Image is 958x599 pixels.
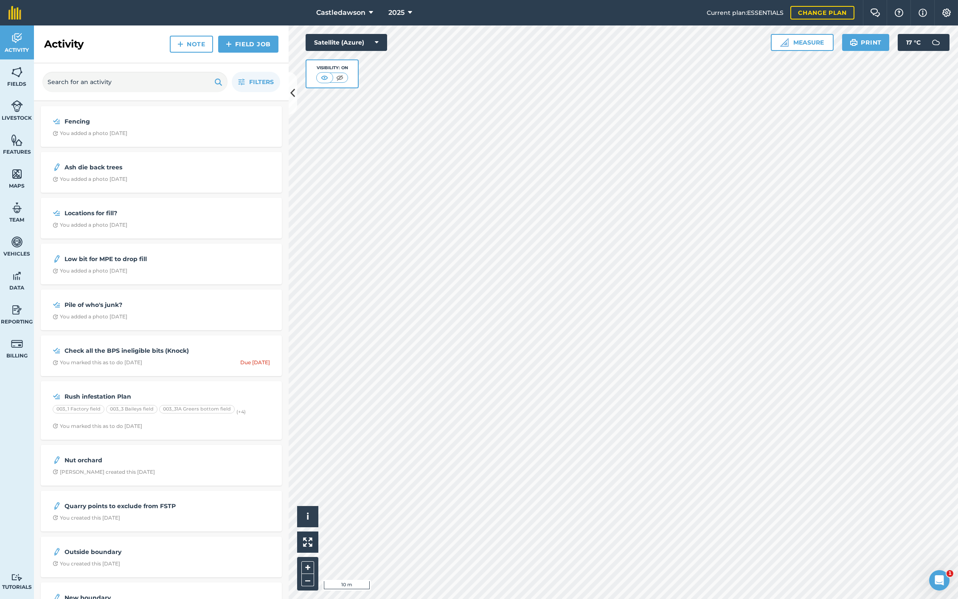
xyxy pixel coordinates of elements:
[46,386,277,435] a: Rush infestation Plan003_1 Factory field003_3 Baileys field003_31A Greers bottom field(+4)Clock w...
[929,570,950,591] iframe: Intercom live chat
[306,511,309,522] span: i
[170,36,213,53] a: Note
[388,8,405,18] span: 2025
[11,32,23,45] img: svg+xml;base64,PD94bWwgdmVyc2lvbj0iMS4wIiBlbmNvZGluZz0idXRmLTgiPz4KPCEtLSBHZW5lcmF0b3I6IEFkb2JlIE...
[177,39,183,49] img: svg+xml;base64,PHN2ZyB4bWxucz0iaHR0cDovL3d3dy53My5vcmcvMjAwMC9zdmciIHdpZHRoPSIxNCIgaGVpZ2h0PSIyNC...
[53,469,58,475] img: Clock with arrow pointing clockwise
[301,561,314,574] button: +
[65,208,199,218] strong: Locations for fill?
[53,515,58,520] img: Clock with arrow pointing clockwise
[306,34,387,51] button: Satellite (Azure)
[842,34,890,51] button: Print
[297,506,318,527] button: i
[159,405,235,413] div: 003_31A Greers bottom field
[53,131,58,136] img: Clock with arrow pointing clockwise
[42,72,228,92] input: Search for an activity
[46,496,277,526] a: Quarry points to exclude from FSTPClock with arrow pointing clockwiseYou created this [DATE]
[11,574,23,582] img: svg+xml;base64,PD94bWwgdmVyc2lvbj0iMS4wIiBlbmNvZGluZz0idXRmLTgiPz4KPCEtLSBHZW5lcmF0b3I6IEFkb2JlIE...
[53,314,58,320] img: Clock with arrow pointing clockwise
[44,37,84,51] h2: Activity
[53,515,120,521] div: You created this [DATE]
[941,8,952,17] img: A cog icon
[8,6,21,20] img: fieldmargin Logo
[11,66,23,79] img: svg+xml;base64,PHN2ZyB4bWxucz0iaHR0cDovL3d3dy53My5vcmcvMjAwMC9zdmciIHdpZHRoPSI1NiIgaGVpZ2h0PSI2MC...
[53,177,58,182] img: Clock with arrow pointing clockwise
[898,34,950,51] button: 17 °C
[46,203,277,233] a: Locations for fill?Clock with arrow pointing clockwiseYou added a photo [DATE]
[53,423,58,429] img: Clock with arrow pointing clockwise
[53,547,61,557] img: svg+xml;base64,PD94bWwgdmVyc2lvbj0iMS4wIiBlbmNvZGluZz0idXRmLTgiPz4KPCEtLSBHZW5lcmF0b3I6IEFkb2JlIE...
[11,100,23,112] img: svg+xml;base64,PD94bWwgdmVyc2lvbj0iMS4wIiBlbmNvZGluZz0idXRmLTgiPz4KPCEtLSBHZW5lcmF0b3I6IEFkb2JlIE...
[53,313,127,320] div: You added a photo [DATE]
[316,65,348,71] div: Visibility: On
[11,270,23,282] img: svg+xml;base64,PD94bWwgdmVyc2lvbj0iMS4wIiBlbmNvZGluZz0idXRmLTgiPz4KPCEtLSBHZW5lcmF0b3I6IEFkb2JlIE...
[46,340,277,371] a: Check all the BPS ineligible bits (Knock)Clock with arrow pointing clockwiseYou marked this as to...
[53,176,127,183] div: You added a photo [DATE]
[790,6,854,20] a: Change plan
[53,405,104,413] div: 003_1 Factory field
[236,409,246,415] small: (+ 4 )
[11,304,23,316] img: svg+xml;base64,PD94bWwgdmVyc2lvbj0iMS4wIiBlbmNvZGluZz0idXRmLTgiPz4KPCEtLSBHZW5lcmF0b3I6IEFkb2JlIE...
[53,222,127,228] div: You added a photo [DATE]
[53,222,58,228] img: Clock with arrow pointing clockwise
[11,337,23,350] img: svg+xml;base64,PD94bWwgdmVyc2lvbj0iMS4wIiBlbmNvZGluZz0idXRmLTgiPz4KPCEtLSBHZW5lcmF0b3I6IEFkb2JlIE...
[46,542,277,572] a: Outside boundaryClock with arrow pointing clockwiseYou created this [DATE]
[11,168,23,180] img: svg+xml;base64,PHN2ZyB4bWxucz0iaHR0cDovL3d3dy53My5vcmcvMjAwMC9zdmciIHdpZHRoPSI1NiIgaGVpZ2h0PSI2MC...
[65,547,199,557] strong: Outside boundary
[780,38,789,47] img: Ruler icon
[53,254,61,264] img: svg+xml;base64,PD94bWwgdmVyc2lvbj0iMS4wIiBlbmNvZGluZz0idXRmLTgiPz4KPCEtLSBHZW5lcmF0b3I6IEFkb2JlIE...
[65,392,199,401] strong: Rush infestation Plan
[301,574,314,586] button: –
[240,359,270,366] div: Due [DATE]
[53,455,61,465] img: svg+xml;base64,PD94bWwgdmVyc2lvbj0iMS4wIiBlbmNvZGluZz0idXRmLTgiPz4KPCEtLSBHZW5lcmF0b3I6IEFkb2JlIE...
[53,423,142,430] div: You marked this as to do [DATE]
[316,8,365,18] span: Castledawson
[65,300,199,309] strong: Pile of who's junk?
[232,72,280,92] button: Filters
[11,134,23,146] img: svg+xml;base64,PHN2ZyB4bWxucz0iaHR0cDovL3d3dy53My5vcmcvMjAwMC9zdmciIHdpZHRoPSI1NiIgaGVpZ2h0PSI2MC...
[53,560,120,567] div: You created this [DATE]
[218,36,278,53] a: Field Job
[53,300,61,310] img: svg+xml;base64,PD94bWwgdmVyc2lvbj0iMS4wIiBlbmNvZGluZz0idXRmLTgiPz4KPCEtLSBHZW5lcmF0b3I6IEFkb2JlIE...
[53,359,142,366] div: You marked this as to do [DATE]
[65,117,199,126] strong: Fencing
[53,130,127,137] div: You added a photo [DATE]
[11,236,23,248] img: svg+xml;base64,PD94bWwgdmVyc2lvbj0iMS4wIiBlbmNvZGluZz0idXRmLTgiPz4KPCEtLSBHZW5lcmF0b3I6IEFkb2JlIE...
[65,254,199,264] strong: Low bit for MPE to drop fill
[65,163,199,172] strong: Ash die back trees
[319,73,330,82] img: svg+xml;base64,PHN2ZyB4bWxucz0iaHR0cDovL3d3dy53My5vcmcvMjAwMC9zdmciIHdpZHRoPSI1MCIgaGVpZ2h0PSI0MC...
[334,73,345,82] img: svg+xml;base64,PHN2ZyB4bWxucz0iaHR0cDovL3d3dy53My5vcmcvMjAwMC9zdmciIHdpZHRoPSI1MCIgaGVpZ2h0PSI0MC...
[870,8,880,17] img: Two speech bubbles overlapping with the left bubble in the forefront
[927,34,944,51] img: svg+xml;base64,PD94bWwgdmVyc2lvbj0iMS4wIiBlbmNvZGluZz0idXRmLTgiPz4KPCEtLSBHZW5lcmF0b3I6IEFkb2JlIE...
[65,456,199,465] strong: Nut orchard
[46,157,277,188] a: Ash die back treesClock with arrow pointing clockwiseYou added a photo [DATE]
[46,111,277,142] a: FencingClock with arrow pointing clockwiseYou added a photo [DATE]
[53,501,61,511] img: svg+xml;base64,PD94bWwgdmVyc2lvbj0iMS4wIiBlbmNvZGluZz0idXRmLTgiPz4KPCEtLSBHZW5lcmF0b3I6IEFkb2JlIE...
[53,391,61,402] img: svg+xml;base64,PD94bWwgdmVyc2lvbj0iMS4wIiBlbmNvZGluZz0idXRmLTgiPz4KPCEtLSBHZW5lcmF0b3I6IEFkb2JlIE...
[303,537,312,547] img: Four arrows, one pointing top left, one top right, one bottom right and the last bottom left
[947,570,953,577] span: 1
[65,501,199,511] strong: Quarry points to exclude from FSTP
[850,37,858,48] img: svg+xml;base64,PHN2ZyB4bWxucz0iaHR0cDovL3d3dy53My5vcmcvMjAwMC9zdmciIHdpZHRoPSIxOSIgaGVpZ2h0PSIyNC...
[707,8,784,17] span: Current plan : ESSENTIALS
[53,469,155,475] div: [PERSON_NAME] created this [DATE]
[894,8,904,17] img: A question mark icon
[919,8,927,18] img: svg+xml;base64,PHN2ZyB4bWxucz0iaHR0cDovL3d3dy53My5vcmcvMjAwMC9zdmciIHdpZHRoPSIxNyIgaGVpZ2h0PSIxNy...
[214,77,222,87] img: svg+xml;base64,PHN2ZyB4bWxucz0iaHR0cDovL3d3dy53My5vcmcvMjAwMC9zdmciIHdpZHRoPSIxOSIgaGVpZ2h0PSIyNC...
[11,202,23,214] img: svg+xml;base64,PD94bWwgdmVyc2lvbj0iMS4wIiBlbmNvZGluZz0idXRmLTgiPz4KPCEtLSBHZW5lcmF0b3I6IEFkb2JlIE...
[46,249,277,279] a: Low bit for MPE to drop fillClock with arrow pointing clockwiseYou added a photo [DATE]
[53,346,61,356] img: svg+xml;base64,PD94bWwgdmVyc2lvbj0iMS4wIiBlbmNvZGluZz0idXRmLTgiPz4KPCEtLSBHZW5lcmF0b3I6IEFkb2JlIE...
[53,268,58,274] img: Clock with arrow pointing clockwise
[226,39,232,49] img: svg+xml;base64,PHN2ZyB4bWxucz0iaHR0cDovL3d3dy53My5vcmcvMjAwMC9zdmciIHdpZHRoPSIxNCIgaGVpZ2h0PSIyNC...
[53,116,61,127] img: svg+xml;base64,PD94bWwgdmVyc2lvbj0iMS4wIiBlbmNvZGluZz0idXRmLTgiPz4KPCEtLSBHZW5lcmF0b3I6IEFkb2JlIE...
[249,77,274,87] span: Filters
[65,346,199,355] strong: Check all the BPS ineligible bits (Knock)
[46,450,277,481] a: Nut orchardClock with arrow pointing clockwise[PERSON_NAME] created this [DATE]
[906,34,921,51] span: 17 ° C
[53,208,61,218] img: svg+xml;base64,PD94bWwgdmVyc2lvbj0iMS4wIiBlbmNvZGluZz0idXRmLTgiPz4KPCEtLSBHZW5lcmF0b3I6IEFkb2JlIE...
[106,405,157,413] div: 003_3 Baileys field
[53,360,58,366] img: Clock with arrow pointing clockwise
[771,34,834,51] button: Measure
[46,295,277,325] a: Pile of who's junk?Clock with arrow pointing clockwiseYou added a photo [DATE]
[53,267,127,274] div: You added a photo [DATE]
